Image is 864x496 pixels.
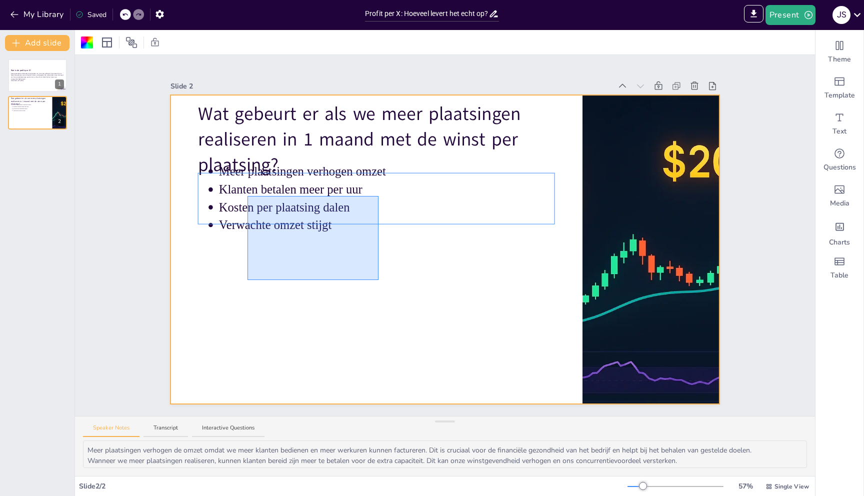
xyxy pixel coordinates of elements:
[815,70,863,106] div: Add ready made slides
[125,36,137,48] span: Position
[11,97,49,105] p: Wat gebeurt er als we meer plaatsingen realiseren in 1 maand met de winst per plaatsing?
[218,163,554,180] p: Meer plaatsingen verhogen omzet
[7,6,68,22] button: My Library
[13,105,49,107] p: Klanten betalen meer per uur
[823,162,856,172] span: Questions
[815,178,863,214] div: Add images, graphics, shapes or video
[815,214,863,250] div: Add charts and graphs
[218,199,554,216] p: Kosten per plaatsing dalen
[55,79,64,89] div: 1
[218,181,554,198] p: Klanten betalen meer per uur
[830,198,849,208] span: Media
[13,103,49,105] p: Meer plaatsingen verhogen omzet
[192,424,264,437] button: Interactive Questions
[13,109,49,111] p: Verwachte omzet stijgt
[828,54,851,64] span: Theme
[11,80,64,82] p: Generated with [URL]
[11,72,64,80] p: Deze presentatie onderzoekt de concepten van winst per eenheid en hoe deze KPI ons helpt de prest...
[83,440,807,468] textarea: Meer plaatsingen verhogen de omzet omdat we meer klanten bedienen en meer werkuren kunnen facture...
[815,106,863,142] div: Add text boxes
[765,5,815,25] button: Present
[365,6,488,21] input: Insert title
[815,34,863,70] div: Change the overall theme
[8,59,67,92] div: https://cdn.sendsteps.com/images/logo/sendsteps_logo_white.pnghttps://cdn.sendsteps.com/images/lo...
[5,35,69,51] button: Add slide
[744,5,763,25] span: Export to PowerPoint
[55,117,64,126] div: 2
[733,481,757,491] div: 57 %
[815,250,863,286] div: Add a table
[824,90,855,100] span: Template
[170,81,612,91] div: Slide 2
[218,216,554,233] p: Verwachte omzet stijgt
[198,101,555,178] p: Wat gebeurt er als we meer plaatsingen realiseren in 1 maand met de winst per plaatsing?
[99,34,115,50] div: Layout
[11,69,31,71] strong: Wat is de profit per X?
[774,482,809,491] span: Single View
[8,96,67,129] div: https://cdn.sendsteps.com/images/logo/sendsteps_logo_white.pnghttps://cdn.sendsteps.com/images/lo...
[830,270,848,280] span: Table
[75,9,106,20] div: Saved
[832,126,846,136] span: Text
[829,237,850,247] span: Charts
[143,424,188,437] button: Transcript
[832,6,850,24] div: J S
[832,5,850,25] button: J S
[13,107,49,109] p: Kosten per plaatsing dalen
[83,424,139,437] button: Speaker Notes
[79,481,627,491] div: Slide 2 / 2
[815,142,863,178] div: Get real-time input from your audience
